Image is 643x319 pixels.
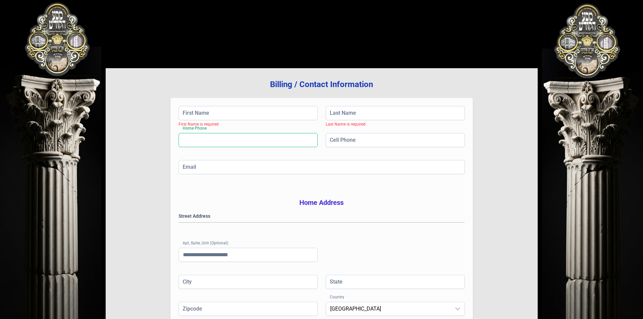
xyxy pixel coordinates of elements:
span: First Name is required [179,122,219,127]
label: Street Address [179,213,465,219]
h3: Billing / Contact Information [116,79,527,90]
div: dropdown trigger [451,302,464,316]
span: Last Name is required [326,122,366,127]
h3: Home Address [179,198,465,207]
span: United States [326,302,451,316]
